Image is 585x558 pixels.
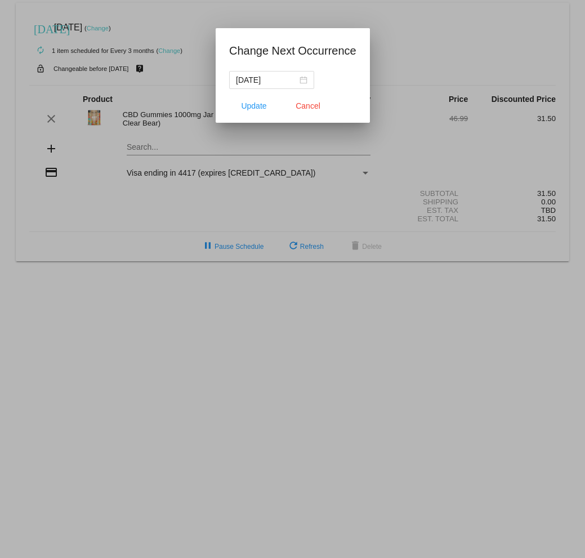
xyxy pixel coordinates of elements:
span: Update [241,101,266,110]
h1: Change Next Occurrence [229,42,356,60]
button: Close dialog [283,96,333,116]
span: Cancel [296,101,320,110]
button: Update [229,96,279,116]
input: Select date [236,74,297,86]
